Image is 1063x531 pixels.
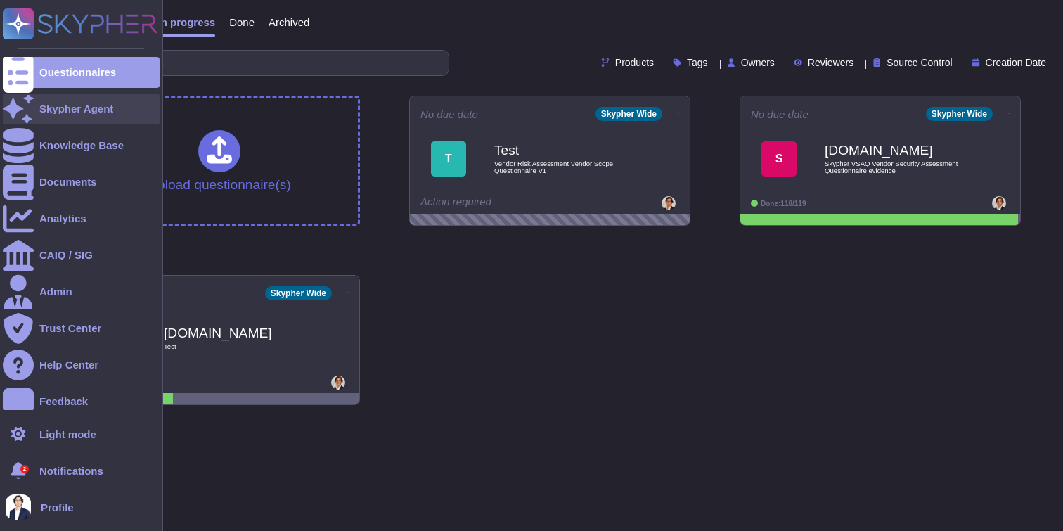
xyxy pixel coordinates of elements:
[39,429,96,440] div: Light mode
[39,323,101,333] div: Trust Center
[39,359,98,370] div: Help Center
[3,313,160,344] a: Trust Center
[157,17,215,27] span: In progress
[662,196,676,210] img: user
[265,286,332,300] div: Skypher Wide
[887,58,952,68] span: Source Control
[494,143,635,157] b: Test
[3,94,160,124] a: Skypher Agent
[20,465,29,473] div: 2
[148,130,291,191] div: Upload questionnaire(s)
[3,167,160,198] a: Documents
[494,160,635,174] span: Vendor Risk Assessment Vendor Scope Questionnaire V1
[56,51,449,75] input: Search by keywords
[39,396,88,407] div: Feedback
[3,276,160,307] a: Admin
[39,250,93,260] div: CAIQ / SIG
[687,58,708,68] span: Tags
[39,103,113,114] div: Skypher Agent
[164,326,304,340] b: [DOMAIN_NAME]
[3,492,41,523] button: user
[39,213,86,224] div: Analytics
[41,502,74,513] span: Profile
[808,58,853,68] span: Reviewers
[741,58,775,68] span: Owners
[39,466,103,476] span: Notifications
[992,196,1006,210] img: user
[3,350,160,380] a: Help Center
[825,143,965,157] b: [DOMAIN_NAME]
[615,58,654,68] span: Products
[761,141,797,177] div: S
[986,58,1046,68] span: Creation Date
[269,17,309,27] span: Archived
[39,286,72,297] div: Admin
[6,494,31,520] img: user
[3,57,160,88] a: Questionnaires
[431,141,466,177] div: T
[39,67,116,77] div: Questionnaires
[420,196,593,210] div: Action required
[595,107,662,121] div: Skypher Wide
[926,107,993,121] div: Skypher Wide
[3,386,160,417] a: Feedback
[331,376,345,390] img: user
[751,109,808,120] span: No due date
[420,109,478,120] span: No due date
[3,240,160,271] a: CAIQ / SIG
[3,203,160,234] a: Analytics
[39,140,124,151] div: Knowledge Base
[761,200,806,207] span: Done: 118/119
[825,160,965,174] span: Skypher VSAQ Vendor Security Assessment Questionnaire evidence
[164,343,304,350] span: Test
[39,177,97,187] div: Documents
[3,130,160,161] a: Knowledge Base
[229,17,255,27] span: Done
